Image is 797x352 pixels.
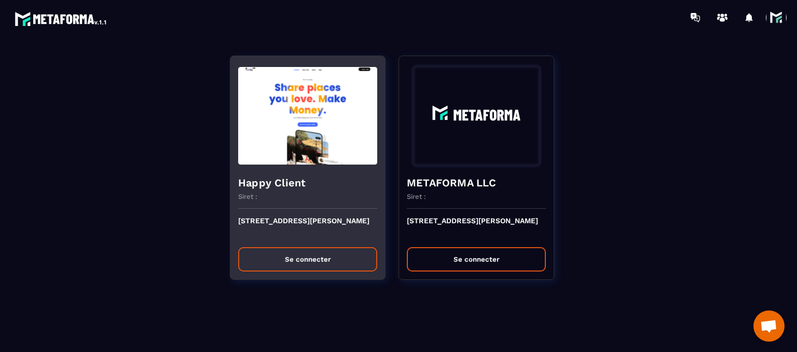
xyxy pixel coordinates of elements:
button: Se connecter [238,247,377,272]
p: [STREET_ADDRESS][PERSON_NAME] [407,216,546,239]
img: funnel-background [407,64,546,168]
p: [STREET_ADDRESS][PERSON_NAME] [238,216,377,239]
button: Se connecter [407,247,546,272]
p: Siret : [407,193,426,200]
h4: Happy Client [238,175,377,190]
img: funnel-background [238,64,377,168]
p: Siret : [238,193,257,200]
h4: METAFORMA LLC [407,175,546,190]
img: logo [15,9,108,28]
div: Ouvrir le chat [753,310,785,342]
